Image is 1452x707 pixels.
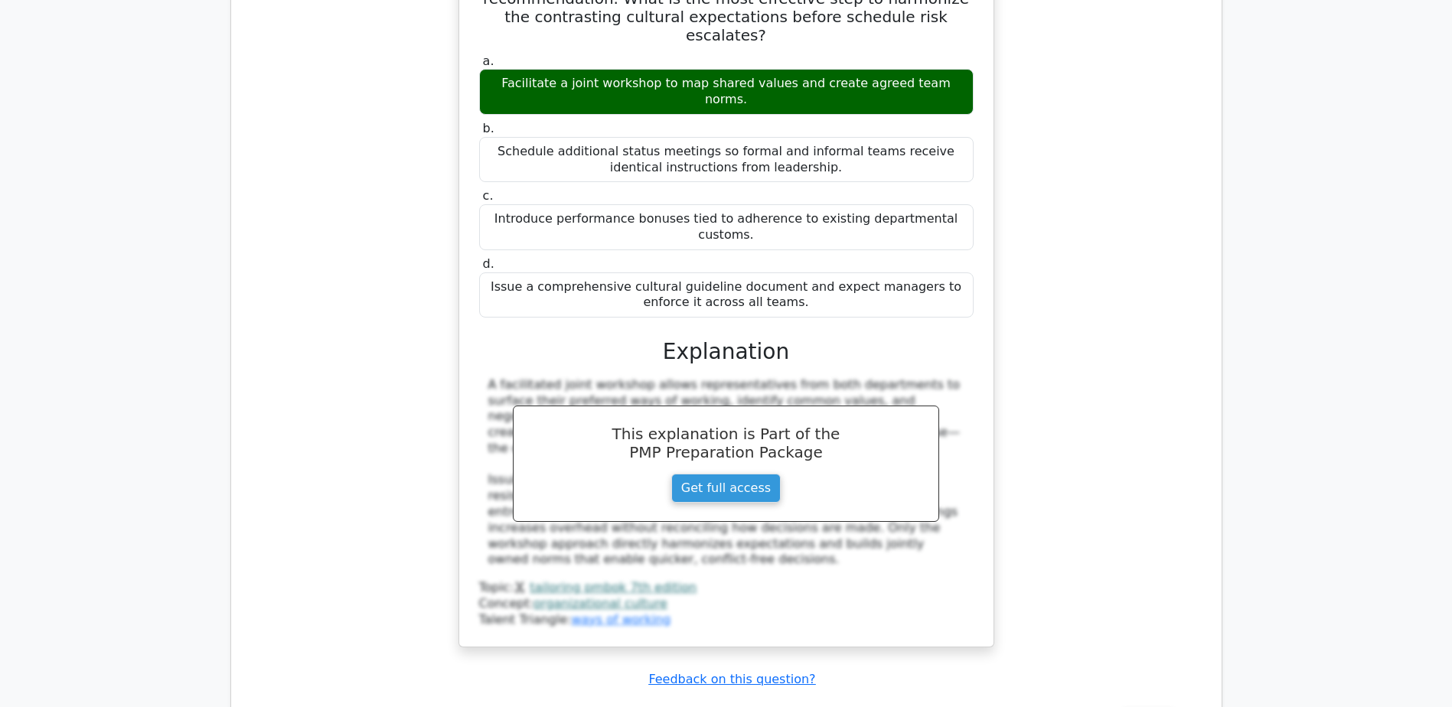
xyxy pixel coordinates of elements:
[488,377,964,569] div: A facilitated joint workshop allows representatives from both departments to surface their prefer...
[671,474,781,503] a: Get full access
[483,256,494,271] span: d.
[479,580,974,627] div: Talent Triangle:
[571,612,671,627] a: ways of working
[479,137,974,183] div: Schedule additional status meetings so formal and informal teams receive identical instructions f...
[479,69,974,115] div: Facilitate a joint workshop to map shared values and create agreed team norms.
[483,121,494,135] span: b.
[479,204,974,250] div: Introduce performance bonuses tied to adherence to existing departmental customs.
[533,596,667,611] a: organizational culture
[479,272,974,318] div: Issue a comprehensive cultural guideline document and expect managers to enforce it across all te...
[648,672,815,686] a: Feedback on this question?
[488,339,964,365] h3: Explanation
[530,580,697,595] a: tailoring pmbok 7th edition
[483,54,494,68] span: a.
[479,596,974,612] div: Concept:
[483,188,494,203] span: c.
[479,580,974,596] div: Topic:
